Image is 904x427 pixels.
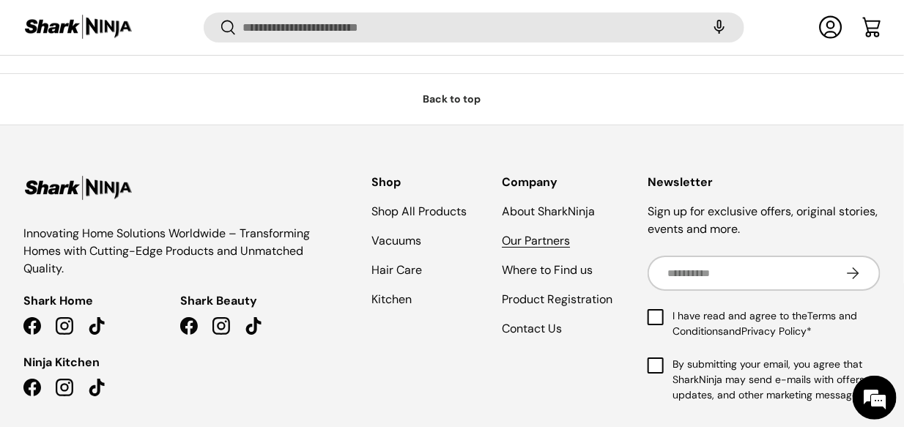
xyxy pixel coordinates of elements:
a: Shop All Products [372,204,467,219]
p: Sign up for exclusive offers, original stories, events and more. [648,203,881,238]
a: Vacuums [372,233,422,248]
a: Privacy Policy [741,324,807,338]
textarea: Type your message and click 'Submit' [7,278,279,329]
span: Shark Beauty [180,292,257,310]
a: Contact Us [502,321,562,336]
span: I have read and agree to the and * [673,308,881,339]
a: About SharkNinja [502,204,595,219]
em: Submit [215,329,266,349]
a: Product Registration [502,292,612,307]
span: We are offline. Please leave us a message. [31,123,256,271]
a: Hair Care [372,262,423,278]
span: Shark Home [23,292,93,310]
a: Kitchen [372,292,412,307]
a: Our Partners [502,233,570,248]
div: Leave a message [76,82,246,101]
speech-search-button: Search by voice [696,12,743,44]
h2: Newsletter [648,174,881,191]
a: Where to Find us [502,262,593,278]
img: Shark Ninja Philippines [23,13,133,42]
span: Ninja Kitchen [23,354,100,371]
span: By submitting your email, you agree that SharkNinja may send e-mails with offers, updates, and ot... [673,357,881,403]
p: Innovating Home Solutions Worldwide – Transforming Homes with Cutting-Edge Products and Unmatched... [23,225,337,278]
div: Minimize live chat window [240,7,275,42]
